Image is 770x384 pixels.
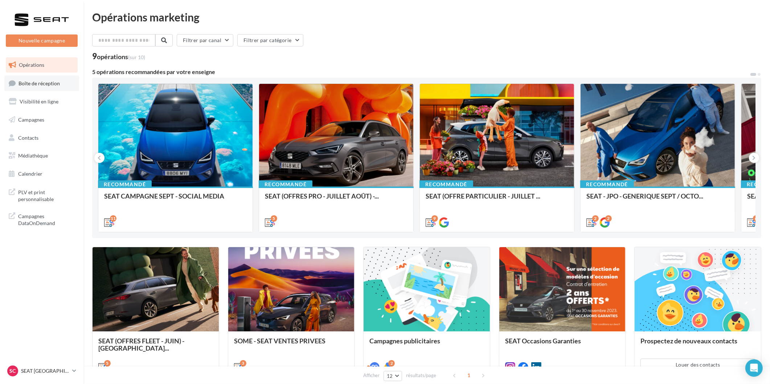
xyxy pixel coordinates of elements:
[387,373,393,379] span: 12
[592,215,599,222] div: 2
[505,337,581,345] span: SEAT Occasions Garanties
[4,57,79,73] a: Opérations
[98,337,184,352] span: SEAT (OFFRES FLEET - JUIN) - [GEOGRAPHIC_DATA]...
[10,367,16,375] span: SC
[463,369,475,381] span: 1
[18,117,44,123] span: Campagnes
[406,372,436,379] span: résultats/page
[753,215,759,222] div: 6
[4,94,79,109] a: Visibilité en ligne
[6,34,78,47] button: Nouvelle campagne
[20,98,58,105] span: Visibilité en ligne
[177,34,233,46] button: Filtrer par canal
[104,192,224,200] span: SEAT CAMPAGNE SEPT - SOCIAL MEDIA
[92,69,750,75] div: 5 opérations recommandées par votre enseigne
[363,372,380,379] span: Afficher
[92,52,145,60] div: 9
[237,34,303,46] button: Filtrer par catégorie
[128,54,145,60] span: (sur 10)
[431,215,438,222] div: 9
[388,360,395,367] div: 2
[6,364,78,378] a: SC SEAT [GEOGRAPHIC_DATA]
[586,192,703,200] span: SEAT - JPO - GENERIQUE SEPT / OCTO...
[18,187,75,203] span: PLV et print personnalisable
[426,192,540,200] span: SEAT (OFFRE PARTICULIER - JUILLET ...
[605,215,612,222] div: 2
[97,53,145,60] div: opérations
[240,360,246,367] div: 3
[18,134,38,140] span: Contacts
[384,371,402,381] button: 12
[98,180,152,188] div: Recommandé
[4,75,79,91] a: Boîte de réception
[640,337,737,345] span: Prospectez de nouveaux contacts
[640,359,755,371] button: Louer des contacts
[4,166,79,181] a: Calendrier
[580,180,634,188] div: Recommandé
[104,360,111,367] div: 5
[419,180,473,188] div: Recommandé
[110,215,116,222] div: 11
[21,367,69,375] p: SEAT [GEOGRAPHIC_DATA]
[369,337,440,345] span: Campagnes publicitaires
[259,180,312,188] div: Recommandé
[92,12,761,23] div: Opérations marketing
[18,152,48,159] span: Médiathèque
[4,112,79,127] a: Campagnes
[4,184,79,206] a: PLV et print personnalisable
[18,211,75,227] span: Campagnes DataOnDemand
[4,130,79,146] a: Contacts
[265,192,379,200] span: SEAT (OFFRES PRO - JUILLET AOÛT) -...
[4,148,79,163] a: Médiathèque
[234,337,325,345] span: SOME - SEAT VENTES PRIVEES
[745,359,763,377] div: Open Intercom Messenger
[18,171,42,177] span: Calendrier
[19,62,44,68] span: Opérations
[271,215,277,222] div: 5
[4,208,79,230] a: Campagnes DataOnDemand
[19,80,60,86] span: Boîte de réception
